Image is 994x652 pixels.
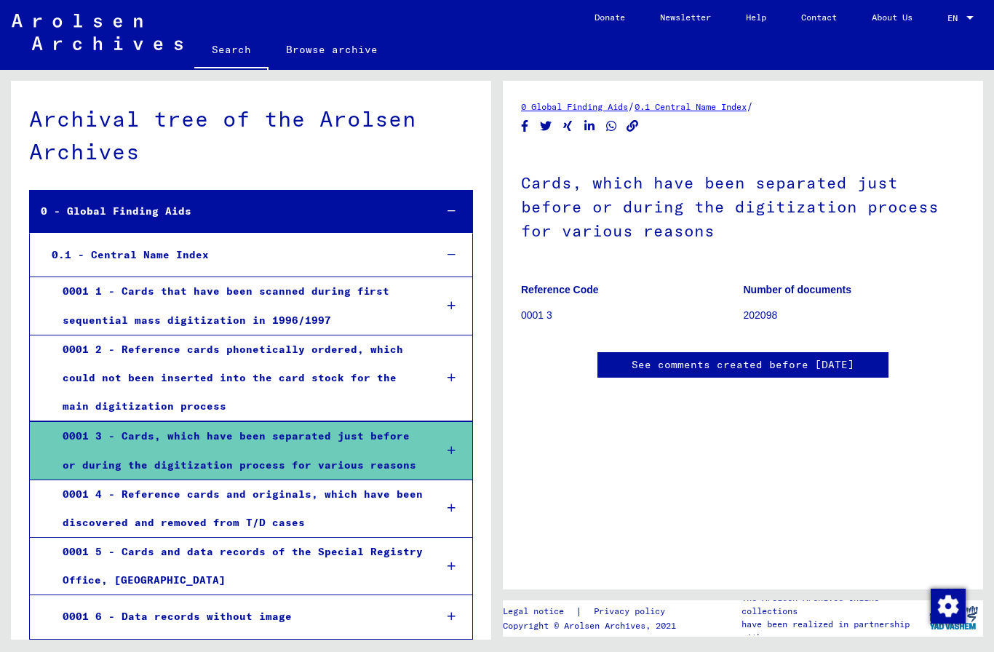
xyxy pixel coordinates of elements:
div: 0.1 - Central Name Index [41,241,424,269]
span: EN [947,13,963,23]
div: 0001 2 - Reference cards phonetically ordered, which could not been inserted into the card stock ... [52,335,424,421]
div: Archival tree of the Arolsen Archives [29,103,473,168]
button: Share on Twitter [538,117,554,135]
p: Copyright © Arolsen Archives, 2021 [503,619,683,632]
a: Legal notice [503,604,576,619]
div: 0001 3 - Cards, which have been separated just before or during the digitization process for vari... [52,422,424,479]
button: Share on LinkedIn [582,117,597,135]
button: Share on Facebook [517,117,533,135]
button: Share on WhatsApp [604,117,619,135]
div: 0 - Global Finding Aids [30,197,423,226]
img: Arolsen_neg.svg [12,14,183,50]
a: Browse archive [269,32,395,67]
a: 0.1 Central Name Index [635,101,747,112]
div: | [503,604,683,619]
div: 0001 6 - Data records without image [52,603,424,631]
p: have been realized in partnership with [741,618,923,644]
button: Share on Xing [560,117,576,135]
h1: Cards, which have been separated just before or during the digitization process for various reasons [521,149,965,261]
a: See comments created before [DATE] [632,357,854,373]
a: Search [194,32,269,70]
p: The Arolsen Archives online collections [741,592,923,618]
div: 0001 1 - Cards that have been scanned during first sequential mass digitization in 1996/1997 [52,277,424,334]
button: Copy link [625,117,640,135]
span: / [628,100,635,113]
div: 0001 5 - Cards and data records of the Special Registry Office, [GEOGRAPHIC_DATA] [52,538,424,595]
div: 0001 4 - Reference cards and originals, which have been discovered and removed from T/D cases [52,480,424,537]
p: 0001 3 [521,308,743,323]
p: 202098 [744,308,966,323]
img: Change consent [931,589,966,624]
span: / [747,100,753,113]
b: Number of documents [744,284,852,295]
b: Reference Code [521,284,599,295]
div: Change consent [930,588,965,623]
a: 0 Global Finding Aids [521,101,628,112]
img: yv_logo.png [926,600,981,636]
a: Privacy policy [582,604,683,619]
